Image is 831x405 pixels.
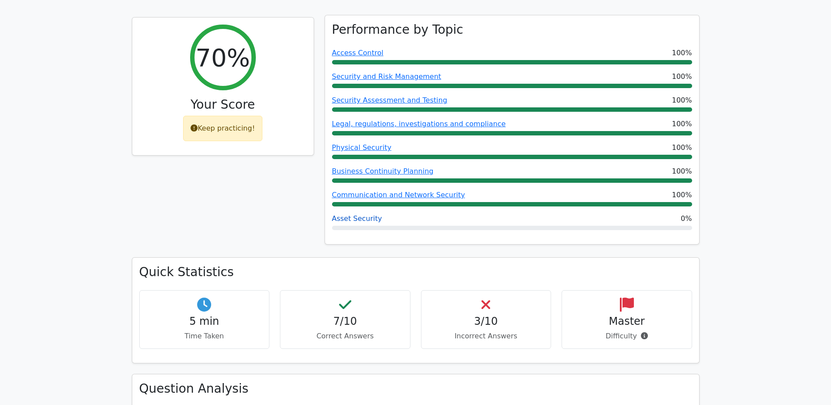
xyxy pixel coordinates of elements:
span: 100% [672,95,692,106]
h3: Performance by Topic [332,22,463,37]
a: Security Assessment and Testing [332,96,447,104]
p: Time Taken [147,331,262,341]
a: Business Continuity Planning [332,167,434,175]
a: Legal, regulations, investigations and compliance [332,120,506,128]
a: Access Control [332,49,384,57]
span: 100% [672,142,692,153]
span: 100% [672,71,692,82]
span: 100% [672,48,692,58]
a: Asset Security [332,214,382,223]
p: Incorrect Answers [428,331,544,341]
span: 100% [672,119,692,129]
h3: Quick Statistics [139,265,692,280]
span: 100% [672,166,692,177]
p: Difficulty [569,331,685,341]
h3: Question Analysis [139,381,692,396]
div: Keep practicing! [183,116,262,141]
a: Physical Security [332,143,392,152]
p: Correct Answers [287,331,403,341]
span: 0% [681,213,692,224]
h2: 70% [195,43,250,72]
h4: 3/10 [428,315,544,328]
span: 100% [672,190,692,200]
h4: 7/10 [287,315,403,328]
a: Security and Risk Management [332,72,442,81]
h3: Your Score [139,97,307,112]
a: Communication and Network Security [332,191,465,199]
h4: Master [569,315,685,328]
h4: 5 min [147,315,262,328]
